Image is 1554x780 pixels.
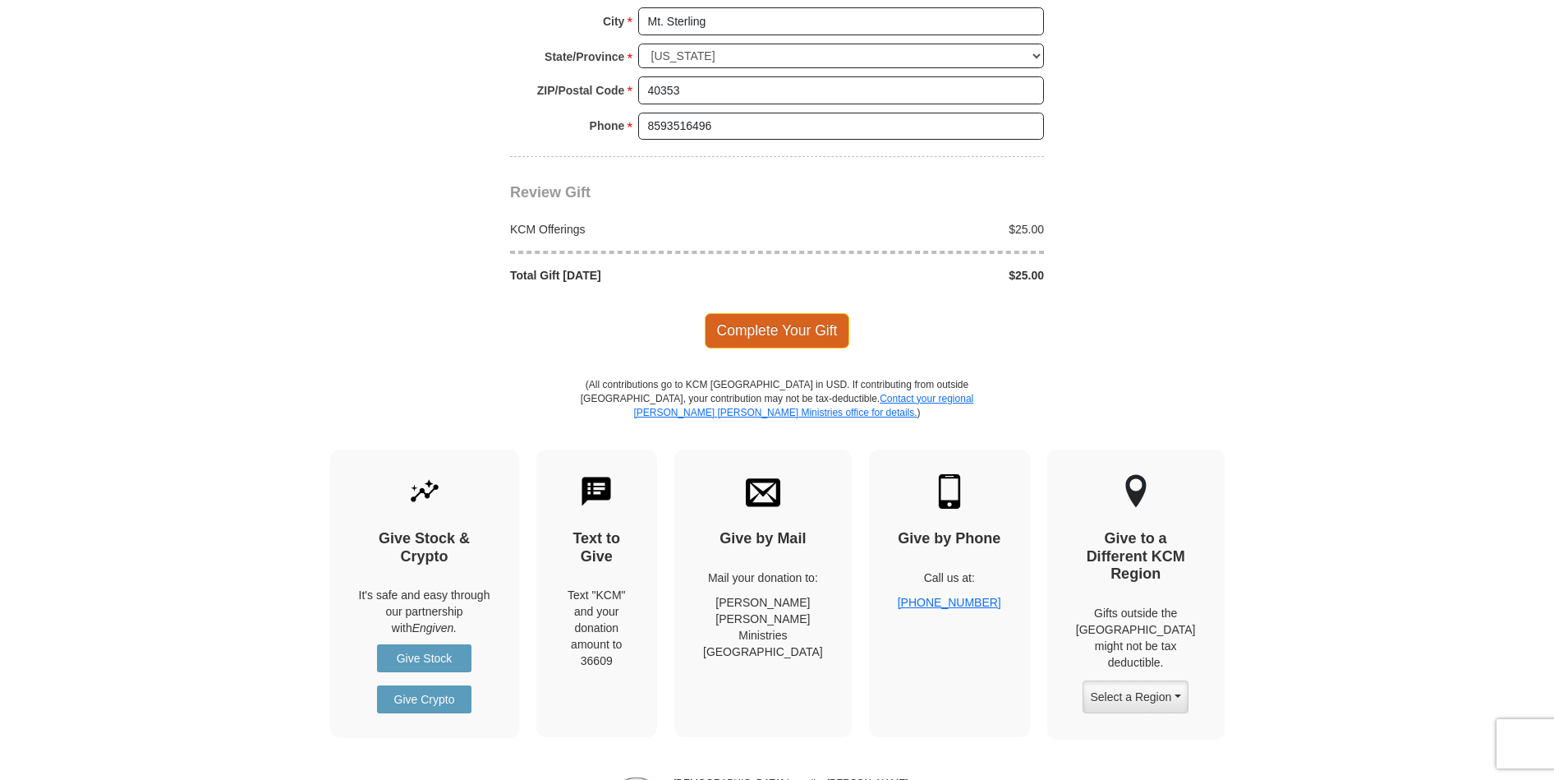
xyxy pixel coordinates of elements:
img: text-to-give.svg [579,474,614,509]
img: envelope.svg [746,474,780,509]
a: Contact your regional [PERSON_NAME] [PERSON_NAME] Ministries office for details. [633,393,973,418]
img: other-region [1124,474,1147,509]
strong: Phone [590,114,625,137]
a: [PHONE_NUMBER] [898,596,1001,609]
h4: Give by Phone [898,530,1001,548]
h4: Give Stock & Crypto [359,530,490,565]
p: (All contributions go to KCM [GEOGRAPHIC_DATA] in USD. If contributing from outside [GEOGRAPHIC_D... [580,378,974,450]
h4: Give to a Different KCM Region [1076,530,1196,584]
p: Call us at: [898,570,1001,586]
a: Give Stock [377,644,471,672]
p: It's safe and easy through our partnership with [359,587,490,636]
img: give-by-stock.svg [407,474,442,509]
span: Complete Your Gift [705,313,850,348]
a: Give Crypto [377,685,471,713]
i: Engiven. [412,621,457,635]
strong: State/Province [545,45,624,68]
img: mobile.svg [932,474,967,509]
div: KCM Offerings [502,221,778,238]
h4: Text to Give [565,530,629,565]
div: Total Gift [DATE] [502,267,778,284]
button: Select a Region [1083,681,1188,713]
strong: City [603,10,624,33]
div: $25.00 [777,221,1053,238]
span: Review Gift [510,184,591,201]
strong: ZIP/Postal Code [537,79,625,102]
p: [PERSON_NAME] [PERSON_NAME] Ministries [GEOGRAPHIC_DATA] [703,594,823,660]
div: Text "KCM" and your donation amount to 36609 [565,587,629,669]
h4: Give by Mail [703,530,823,548]
div: $25.00 [777,267,1053,284]
p: Gifts outside the [GEOGRAPHIC_DATA] might not be tax deductible. [1076,605,1196,671]
p: Mail your donation to: [703,570,823,586]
